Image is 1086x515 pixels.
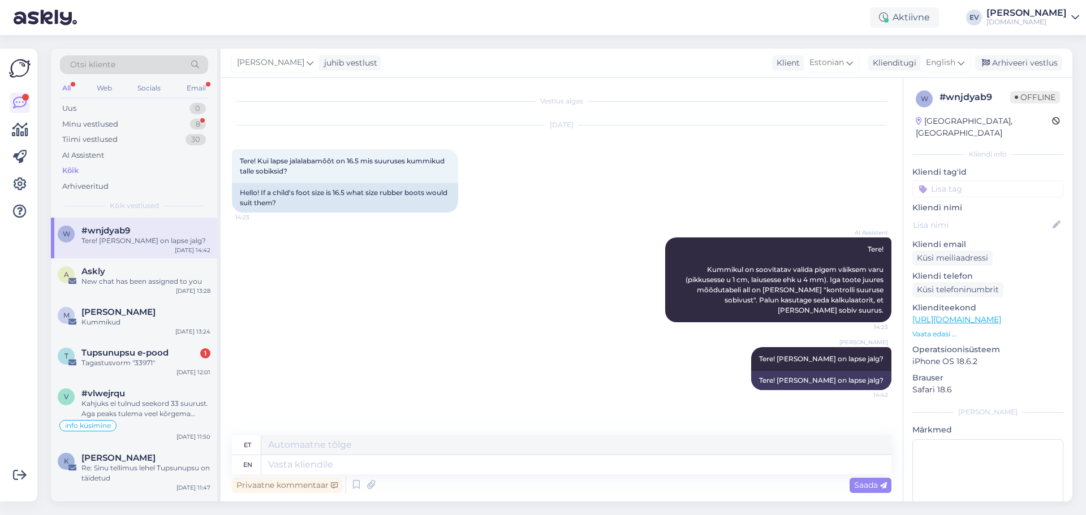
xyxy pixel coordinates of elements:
span: info küsimine [65,422,111,429]
p: Kliendi nimi [912,202,1063,214]
div: [DOMAIN_NAME] [986,18,1067,27]
div: Privaatne kommentaar [232,478,342,493]
div: Aktiivne [870,7,939,28]
div: [DATE] 11:50 [176,432,210,441]
span: 14:23 [235,213,278,222]
span: Kõik vestlused [110,201,159,211]
p: Kliendi tag'id [912,166,1063,178]
div: [DATE] 11:47 [176,483,210,492]
div: [DATE] 14:42 [175,246,210,254]
span: English [926,57,955,69]
div: Hello! If a child's foot size is 16.5 what size rubber boots would suit them? [232,183,458,213]
div: 0 [189,103,206,114]
div: Kummikud [81,317,210,327]
span: Saada [854,480,887,490]
div: Küsi telefoninumbrit [912,282,1003,297]
p: Klienditeekond [912,302,1063,314]
span: Offline [1010,91,1060,103]
input: Lisa nimi [913,219,1050,231]
p: Brauser [912,372,1063,384]
span: Tere! Kummikul on soovitatav valida pigem väiksem varu (pikkusesse u 1 cm, laiusesse ehk u 4 mm).... [686,245,885,314]
span: Tere! [PERSON_NAME] on lapse jalg? [759,354,884,363]
div: [DATE] [232,120,891,130]
span: w [921,94,928,103]
div: Re: Sinu tellimus lehel Tupsunupsu on täidetud [81,463,210,483]
p: Vaata edasi ... [912,329,1063,339]
span: Otsi kliente [70,59,115,71]
div: Arhiveeri vestlus [975,55,1062,71]
div: [PERSON_NAME] [912,407,1063,417]
div: [PERSON_NAME] [986,8,1067,18]
span: Tupsunupsu e-pood [81,348,169,358]
div: [GEOGRAPHIC_DATA], [GEOGRAPHIC_DATA] [916,115,1052,139]
div: EV [966,10,982,25]
div: Arhiveeritud [62,181,109,192]
div: New chat has been assigned to you [81,276,210,287]
div: Socials [135,81,163,96]
div: All [60,81,73,96]
div: Klient [772,57,800,69]
span: #vlwejrqu [81,388,125,399]
div: [DATE] 12:01 [176,368,210,376]
span: Askly [81,266,105,276]
div: juhib vestlust [320,57,377,69]
div: Email [184,81,208,96]
div: Tere! [PERSON_NAME] on lapse jalg? [751,371,891,390]
p: Operatsioonisüsteem [912,344,1063,356]
p: Kliendi telefon [912,270,1063,282]
span: A [64,270,69,279]
span: Kati Valvik [81,453,156,463]
span: T [64,352,68,360]
div: Klienditugi [868,57,916,69]
div: AI Assistent [62,150,104,161]
span: [PERSON_NAME] [839,338,888,347]
input: Lisa tag [912,180,1063,197]
div: # wnjdyab9 [940,90,1010,104]
div: 8 [190,119,206,130]
span: Maarja-Liisa Koitsalu [81,307,156,317]
div: Web [94,81,114,96]
div: Tere! [PERSON_NAME] on lapse jalg? [81,236,210,246]
p: Safari 18.6 [912,384,1063,396]
span: #wnjdyab9 [81,226,130,236]
a: [PERSON_NAME][DOMAIN_NAME] [986,8,1079,27]
div: 1 [200,348,210,358]
div: Minu vestlused [62,119,118,130]
span: [PERSON_NAME] [237,57,304,69]
img: Askly Logo [9,58,31,79]
p: iPhone OS 18.6.2 [912,356,1063,367]
div: Küsi meiliaadressi [912,250,993,266]
span: Tere! Kui lapse jalalabamõõt on 16.5 mis suuruses kummikud talle sobiksid? [240,157,446,175]
div: Tagastusvorm "33971" [81,358,210,368]
span: w [63,230,70,238]
div: Tiimi vestlused [62,134,118,145]
p: Märkmed [912,424,1063,436]
div: Kahjuks ei tulnud seekord 33 suurust. Aga peaks tulema veel kõrgema säärega mudelit selles suurus... [81,399,210,419]
span: K [64,457,69,465]
span: 14:42 [846,391,888,399]
span: AI Assistent [846,228,888,237]
div: Vestlus algas [232,96,891,106]
a: [URL][DOMAIN_NAME] [912,314,1001,324]
div: 30 [186,134,206,145]
div: Kõik [62,165,79,176]
div: Kliendi info [912,149,1063,159]
div: [DATE] 13:28 [176,287,210,295]
span: Estonian [809,57,844,69]
span: v [64,392,68,401]
span: M [63,311,70,319]
span: 14:23 [846,323,888,331]
p: Kliendi email [912,239,1063,250]
div: Uus [62,103,76,114]
div: en [243,455,252,474]
div: et [244,435,251,455]
div: [DATE] 13:24 [175,327,210,336]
